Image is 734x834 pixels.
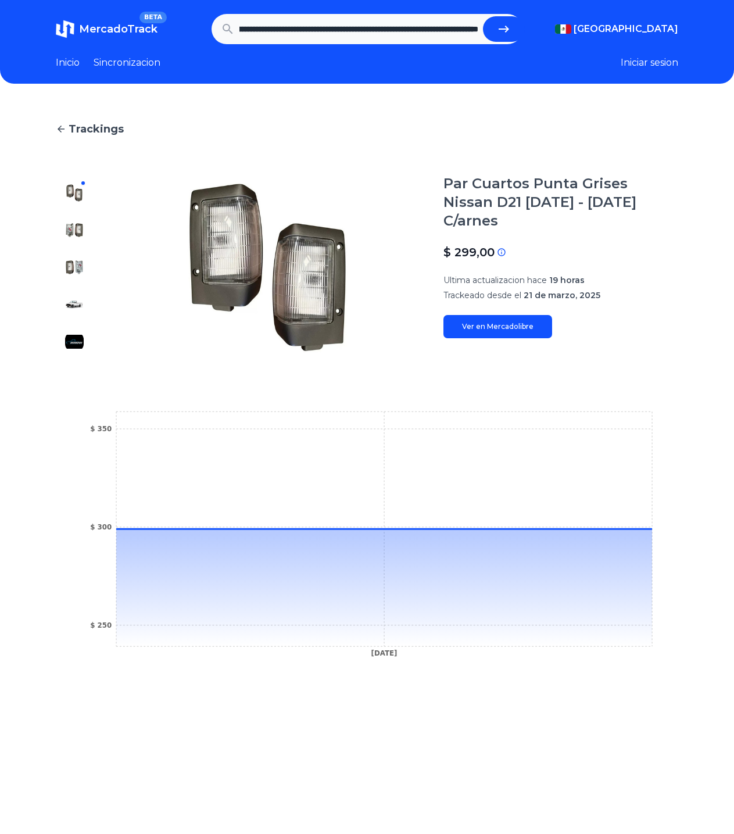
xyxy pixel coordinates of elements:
[443,244,495,260] p: $ 299,00
[139,12,167,23] span: BETA
[56,56,80,70] a: Inicio
[443,174,678,230] h1: Par Cuartos Punta Grises Nissan D21 [DATE] - [DATE] C/arnes
[574,22,678,36] span: [GEOGRAPHIC_DATA]
[65,295,84,314] img: Par Cuartos Punta Grises Nissan D21 1987 - 2008 C/arnes
[621,56,678,70] button: Iniciar sesion
[90,621,112,629] tspan: $ 250
[65,258,84,277] img: Par Cuartos Punta Grises Nissan D21 1987 - 2008 C/arnes
[69,121,124,137] span: Trackings
[90,523,112,531] tspan: $ 300
[79,23,157,35] span: MercadoTrack
[443,315,552,338] a: Ver en Mercadolibre
[56,20,74,38] img: MercadoTrack
[56,121,678,137] a: Trackings
[65,184,84,202] img: Par Cuartos Punta Grises Nissan D21 1987 - 2008 C/arnes
[116,174,420,360] img: Par Cuartos Punta Grises Nissan D21 1987 - 2008 C/arnes
[94,56,160,70] a: Sincronizacion
[65,221,84,239] img: Par Cuartos Punta Grises Nissan D21 1987 - 2008 C/arnes
[555,24,571,34] img: Mexico
[524,290,600,300] span: 21 de marzo, 2025
[549,275,585,285] span: 19 horas
[443,275,547,285] span: Ultima actualizacion hace
[555,22,678,36] button: [GEOGRAPHIC_DATA]
[371,649,398,657] tspan: [DATE]
[65,332,84,351] img: Par Cuartos Punta Grises Nissan D21 1987 - 2008 C/arnes
[56,20,157,38] a: MercadoTrackBETA
[443,290,521,300] span: Trackeado desde el
[90,425,112,433] tspan: $ 350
